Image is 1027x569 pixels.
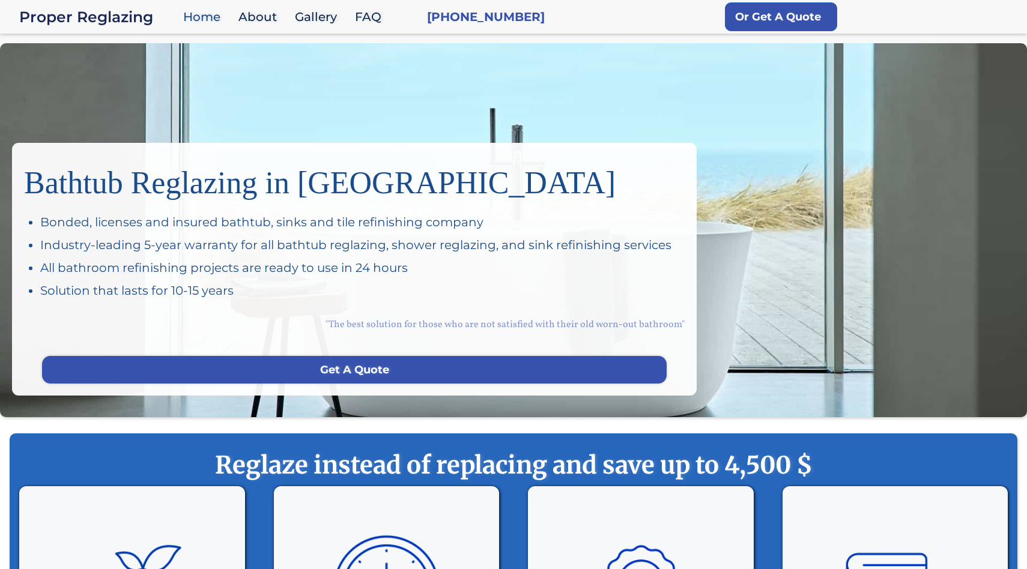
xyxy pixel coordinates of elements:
a: home [19,8,177,25]
a: Get A Quote [42,356,667,384]
div: All bathroom refinishing projects are ready to use in 24 hours [40,259,685,276]
div: Industry-leading 5-year warranty for all bathtub reglazing, shower reglazing, and sink refinishin... [40,236,685,253]
div: Proper Reglazing [19,8,177,25]
a: Or Get A Quote [725,2,837,31]
strong: Reglaze instead of replacing and save up to 4,500 $ [34,450,993,480]
a: [PHONE_NUMBER] [427,8,545,25]
h1: Bathtub Reglazing in [GEOGRAPHIC_DATA] [24,155,685,202]
a: FAQ [349,4,393,30]
a: Gallery [289,4,349,30]
div: Solution that lasts for 10-15 years [40,282,685,299]
div: "The best solution for those who are not satisfied with their old worn-out bathroom" [24,305,685,344]
a: Home [177,4,232,30]
a: About [232,4,289,30]
div: Bonded, licenses and insured bathtub, sinks and tile refinishing company [40,214,685,230]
